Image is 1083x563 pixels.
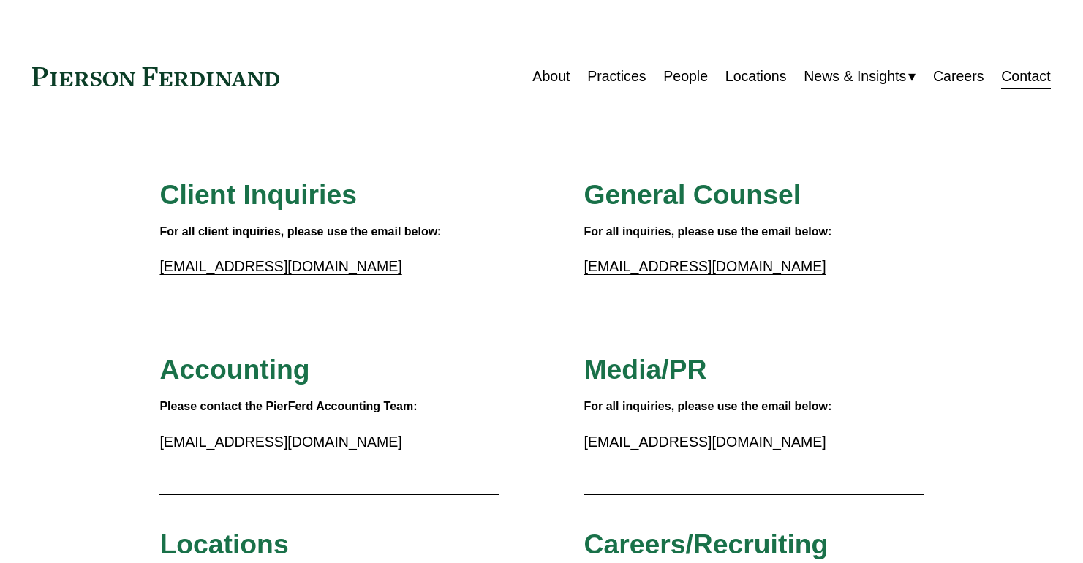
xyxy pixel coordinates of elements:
span: Accounting [159,354,309,385]
a: People [663,62,708,91]
span: Locations [159,529,288,559]
span: News & Insights [804,64,906,89]
span: Media/PR [584,354,707,385]
a: [EMAIL_ADDRESS][DOMAIN_NAME] [159,434,401,450]
span: General Counsel [584,179,801,210]
a: Locations [725,62,787,91]
a: About [532,62,570,91]
a: folder dropdown [804,62,916,91]
a: Careers [933,62,984,91]
a: [EMAIL_ADDRESS][DOMAIN_NAME] [159,258,401,274]
span: Client Inquiries [159,179,357,210]
a: Practices [587,62,646,91]
strong: For all client inquiries, please use the email below: [159,225,441,238]
span: Careers/Recruiting [584,529,829,559]
strong: For all inquiries, please use the email below: [584,400,832,412]
strong: For all inquiries, please use the email below: [584,225,832,238]
a: [EMAIL_ADDRESS][DOMAIN_NAME] [584,434,826,450]
a: Contact [1001,62,1050,91]
a: [EMAIL_ADDRESS][DOMAIN_NAME] [584,258,826,274]
strong: Please contact the PierFerd Accounting Team: [159,400,417,412]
